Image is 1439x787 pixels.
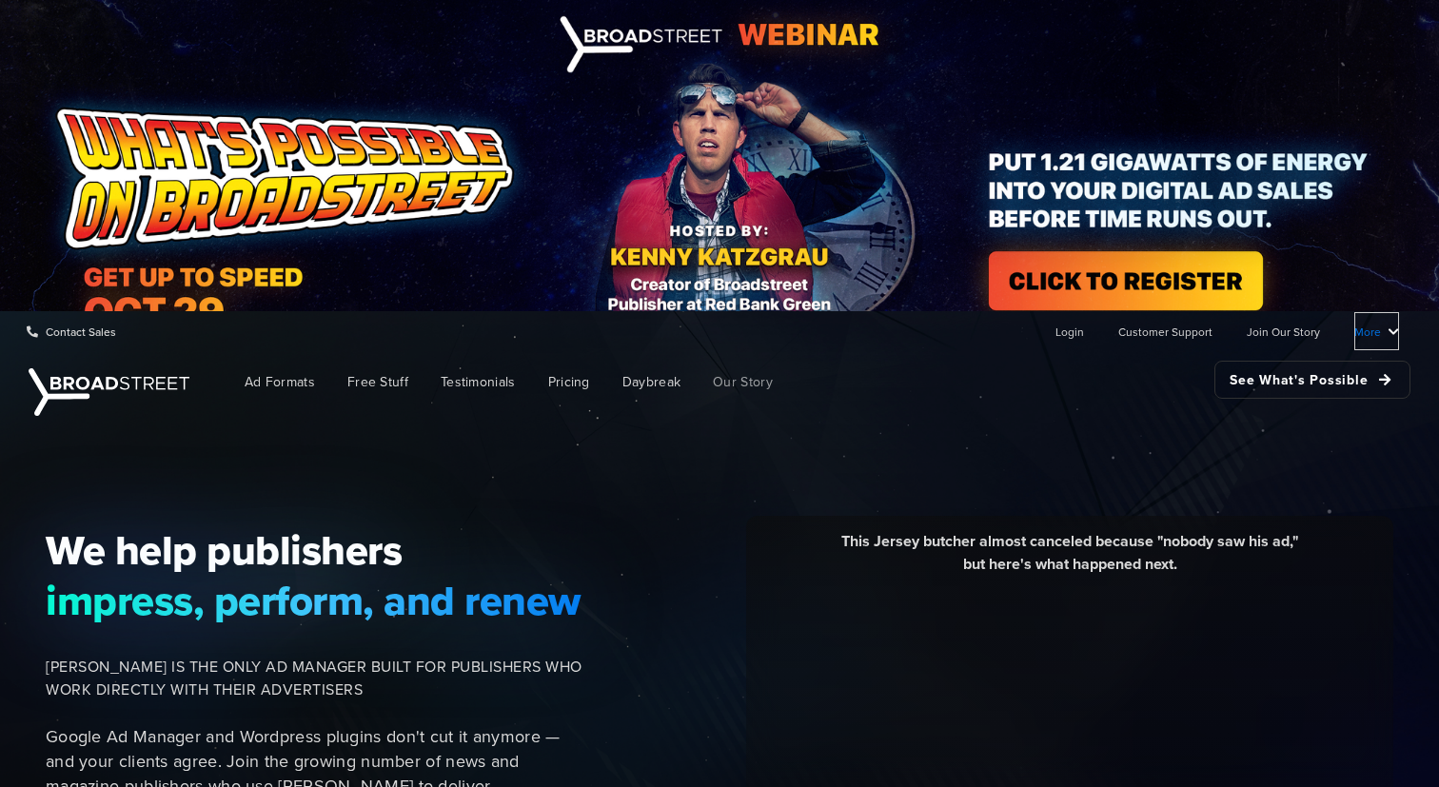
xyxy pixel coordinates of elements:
span: Pricing [548,372,590,392]
span: Testimonials [441,372,516,392]
span: We help publishers [46,525,582,575]
a: See What's Possible [1214,361,1410,399]
a: Testimonials [426,361,530,403]
a: Login [1055,312,1084,350]
span: Our Story [713,372,773,392]
a: Daybreak [608,361,695,403]
span: Free Stuff [347,372,408,392]
span: impress, perform, and renew [46,576,582,625]
div: This Jersey butcher almost canceled because "nobody saw his ad," but here's what happened next. [760,530,1379,590]
span: [PERSON_NAME] IS THE ONLY AD MANAGER BUILT FOR PUBLISHERS WHO WORK DIRECTLY WITH THEIR ADVERTISERS [46,656,582,701]
a: Customer Support [1118,312,1212,350]
a: More [1354,312,1399,350]
a: Pricing [534,361,604,403]
img: Broadstreet | The Ad Manager for Small Publishers [29,368,189,416]
a: Join Our Story [1247,312,1320,350]
span: Ad Formats [245,372,315,392]
nav: Main [200,351,1410,413]
a: Our Story [699,361,787,403]
a: Contact Sales [27,312,116,350]
a: Ad Formats [230,361,329,403]
a: Free Stuff [333,361,423,403]
span: Daybreak [622,372,680,392]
